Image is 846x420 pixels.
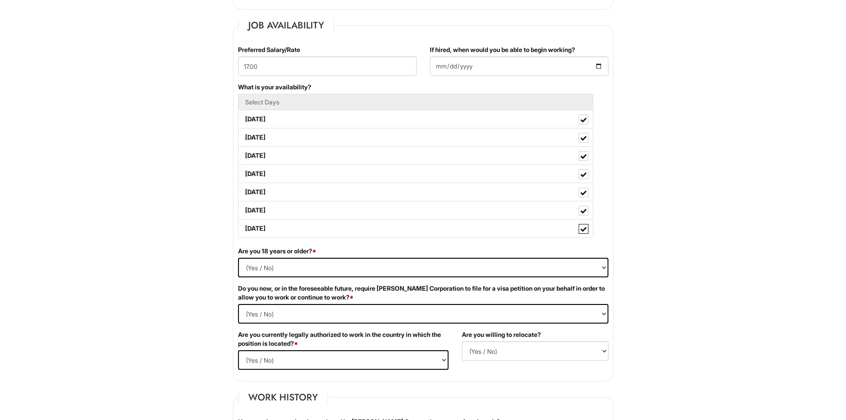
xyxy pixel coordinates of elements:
legend: Work History [238,391,328,404]
label: [DATE] [238,201,593,219]
label: [DATE] [238,183,593,201]
label: Do you now, or in the foreseeable future, require [PERSON_NAME] Corporation to file for a visa pe... [238,284,608,302]
label: [DATE] [238,147,593,164]
legend: Job Availability [238,19,334,32]
label: If hired, when would you be able to begin working? [430,45,575,54]
label: Are you willing to relocate? [462,330,541,339]
label: Are you currently legally authorized to work in the country in which the position is located? [238,330,449,348]
select: (Yes / No) [238,350,449,370]
input: Preferred Salary/Rate [238,56,417,76]
label: Are you 18 years or older? [238,247,316,256]
h5: Select Days [245,99,586,105]
select: (Yes / No) [238,258,608,277]
label: Preferred Salary/Rate [238,45,300,54]
select: (Yes / No) [462,341,608,361]
select: (Yes / No) [238,304,608,324]
label: What is your availability? [238,83,311,92]
label: [DATE] [238,110,593,128]
label: [DATE] [238,128,593,146]
label: [DATE] [238,220,593,237]
label: [DATE] [238,165,593,183]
